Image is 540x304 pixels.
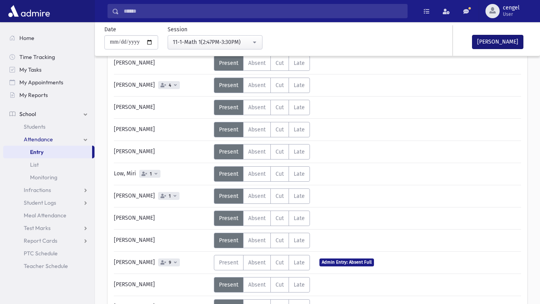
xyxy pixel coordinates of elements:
div: AttTypes [214,122,310,137]
div: [PERSON_NAME] [110,122,214,137]
label: Session [168,25,187,34]
span: Cut [276,215,284,222]
span: Cut [276,82,284,89]
div: AttTypes [214,211,310,226]
div: AttTypes [214,233,310,248]
span: Absent [248,237,266,244]
a: Home [3,32,94,44]
a: Test Marks [3,222,94,234]
span: Present [219,171,238,177]
span: Cut [276,171,284,177]
div: [PERSON_NAME] [110,55,214,71]
span: User [503,11,519,17]
a: School [3,108,94,120]
span: Absent [248,259,266,266]
span: Monitoring [30,174,57,181]
button: [PERSON_NAME] [472,35,523,49]
span: Infractions [24,186,51,194]
span: Teacher Schedule [24,262,68,270]
span: Absent [248,82,266,89]
img: AdmirePro [6,3,52,19]
span: My Tasks [19,66,42,73]
span: Absent [248,171,266,177]
a: Students [3,120,94,133]
span: List [30,161,39,168]
button: 11-1-Math 1(2:47PM-3:30PM) [168,35,262,49]
span: Absent [248,60,266,66]
div: [PERSON_NAME] [110,100,214,115]
span: Cut [276,259,284,266]
span: Late [294,171,305,177]
div: AttTypes [214,277,310,293]
span: Absent [248,104,266,111]
span: Present [219,126,238,133]
span: PTC Schedule [24,250,58,257]
span: Absent [248,193,266,199]
span: Time Tracking [19,53,55,61]
span: Absent [248,281,266,288]
span: Entry [30,148,43,156]
span: Absent [248,148,266,155]
span: Present [219,104,238,111]
span: Present [219,259,238,266]
span: Cut [276,126,284,133]
a: Student Logs [3,196,94,209]
div: Low, Miri [110,166,214,182]
div: AttTypes [214,166,310,182]
a: Time Tracking [3,51,94,63]
span: Report Cards [24,237,57,244]
span: Late [294,259,305,266]
div: AttTypes [214,78,310,93]
div: AttTypes [214,55,310,71]
span: School [19,110,36,118]
span: 1 [148,171,153,177]
span: 1 [167,194,172,199]
div: AttTypes [214,188,310,204]
span: cengel [503,5,519,11]
span: My Reports [19,91,48,99]
span: My Appointments [19,79,63,86]
span: Cut [276,60,284,66]
a: Entry [3,146,92,158]
a: Report Cards [3,234,94,247]
span: Cut [276,104,284,111]
a: My Appointments [3,76,94,89]
span: Present [219,237,238,244]
div: AttTypes [214,144,310,160]
span: Present [219,215,238,222]
span: Late [294,126,305,133]
span: Absent [248,126,266,133]
div: AttTypes [214,255,310,270]
div: [PERSON_NAME] [110,188,214,204]
span: Student Logs [24,199,56,206]
span: Home [19,34,34,42]
span: Present [219,148,238,155]
span: Absent [248,215,266,222]
a: List [3,158,94,171]
a: Teacher Schedule [3,260,94,272]
input: Search [119,4,407,18]
a: Infractions [3,184,94,196]
span: Test Marks [24,224,51,232]
span: Cut [276,237,284,244]
div: [PERSON_NAME] [110,78,214,93]
a: My Reports [3,89,94,101]
a: PTC Schedule [3,247,94,260]
span: Late [294,82,305,89]
span: Late [294,237,305,244]
span: Attendance [24,136,53,143]
div: [PERSON_NAME] [110,277,214,293]
span: Present [219,82,238,89]
div: [PERSON_NAME] [110,144,214,160]
label: Date [104,25,116,34]
div: AttTypes [214,100,310,115]
div: 11-1-Math 1(2:47PM-3:30PM) [173,38,251,46]
span: Late [294,104,305,111]
span: Present [219,60,238,66]
a: Meal Attendance [3,209,94,222]
span: Late [294,215,305,222]
span: Cut [276,193,284,199]
a: My Tasks [3,63,94,76]
span: Meal Attendance [24,212,66,219]
span: Present [219,193,238,199]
